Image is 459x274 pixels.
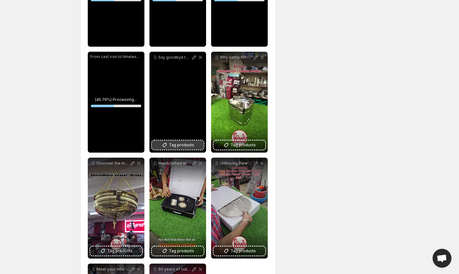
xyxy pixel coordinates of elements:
[90,247,142,255] button: Tag products
[211,158,268,259] div: Unboxing Pure Bronze Thali set Hand made 6 Piece Dinner Thali Set Call us at [PHONE_NUMBER] Visit...
[169,142,194,148] span: Tag products
[97,161,129,166] p: Discover the magic of Ayurveda with our [PERSON_NAME] 3L Capacity Oil Adjustment Valve Heat Retai...
[214,141,265,149] button: Tag products
[211,52,268,153] div: Why settle for ordinary when can you square up your snack game Airody Square Idli Dokla Because l...
[231,248,256,254] span: Tag products
[158,161,191,166] p: Handcrafted with care this 6-piece dinner set offers more than just elegance It helps regulate th...
[220,161,253,166] p: Unboxing Pure Bronze Thali set Hand made 6 Piece Dinner Thali Set Call us at [PHONE_NUMBER] Visit...
[158,267,191,272] p: 60 years of culinary excellence Step into a world of innovation and prestige with Airodys stunnin...
[88,52,144,153] div: From cast iron to timeless trust Airody has been seasoning quality for generations(45.76%) Proces...
[88,158,144,259] div: Discover the magic of Ayurveda with our [PERSON_NAME] 3L Capacity Oil Adjustment Valve Heat Retai...
[152,141,204,149] button: Tag products
[220,55,253,60] p: Why settle for ordinary when can you square up your snack game Airody Square Idli Dokla Because l...
[214,247,265,255] button: Tag products
[97,267,129,272] p: Meet your new kitchen BFF The [PERSON_NAME] Ceramic Nonstick is perfect for 3-4 people uses less ...
[149,158,206,259] div: Handcrafted with care this 6-piece dinner set offers more than just elegance It helps regulate th...
[107,248,132,254] span: Tag products
[90,54,142,59] p: From cast iron to timeless trust Airody has been seasoning quality for generations
[152,247,204,255] button: Tag products
[433,249,451,268] div: Open chat
[231,142,256,148] span: Tag products
[149,52,206,153] div: Say goodbye to lumpy curd Get smooth creamy perfection with the Airody Curd Churner Ready to chur...
[169,248,194,254] span: Tag products
[158,55,191,60] p: Say goodbye to lumpy curd Get smooth creamy perfection with the Airody Curd Churner Ready to chur...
